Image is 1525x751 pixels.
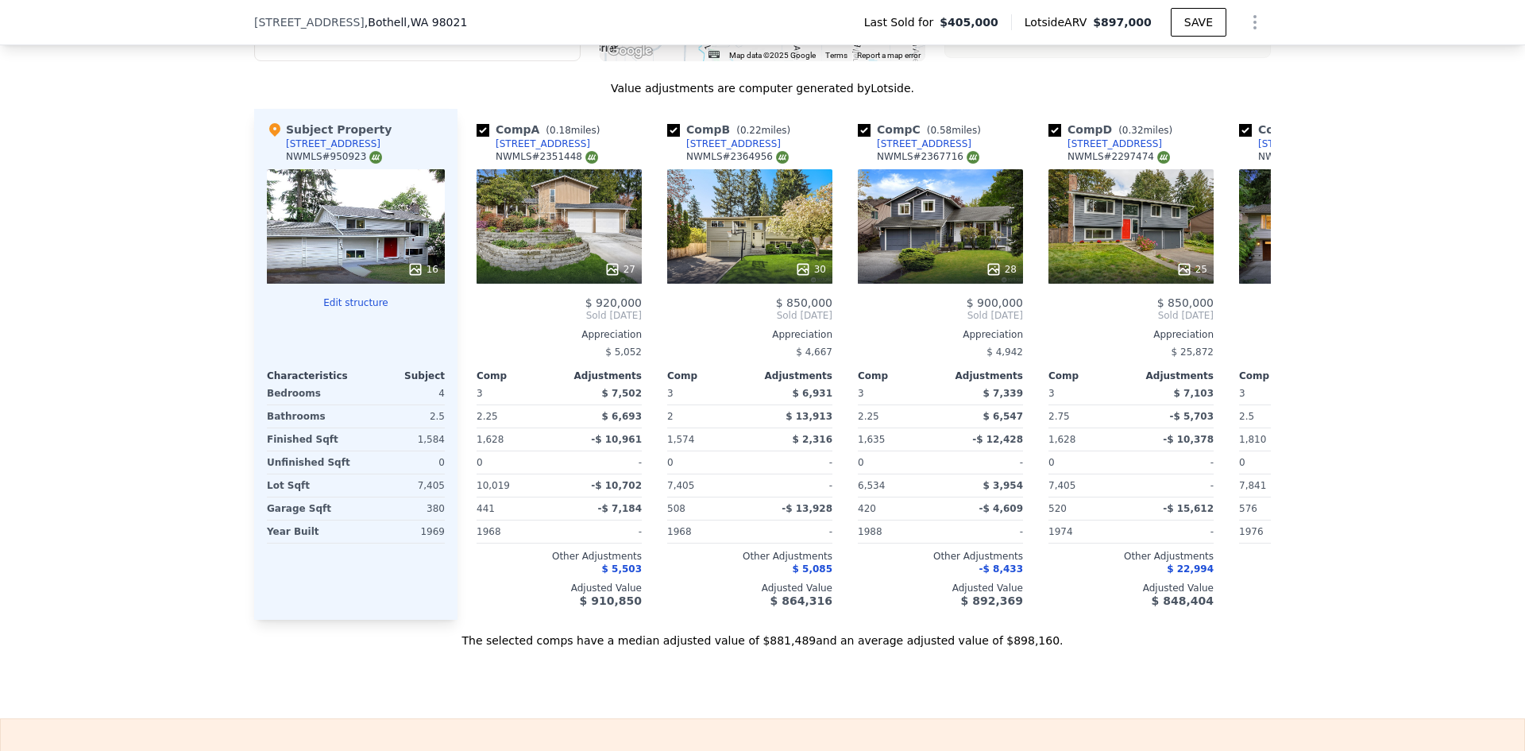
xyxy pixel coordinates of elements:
[477,137,590,150] a: [STREET_ADDRESS]
[1048,521,1128,543] div: 1974
[1239,582,1404,594] div: Adjusted Value
[477,550,642,563] div: Other Adjustments
[1134,451,1214,474] div: -
[477,503,495,514] span: 441
[1048,503,1067,514] span: 520
[477,370,559,382] div: Comp
[496,150,598,164] div: NWMLS # 2351448
[1157,296,1214,309] span: $ 850,000
[1239,309,1404,322] span: Sold [DATE]
[559,370,642,382] div: Adjustments
[930,125,952,136] span: 0.58
[986,261,1017,277] div: 28
[267,497,353,520] div: Garage Sqft
[796,346,832,358] span: $ 4,667
[359,428,445,451] div: 1,584
[359,497,445,520] div: 380
[967,151,979,164] img: NWMLS Logo
[591,480,642,491] span: -$ 10,702
[1171,8,1226,37] button: SAVE
[477,388,483,399] span: 3
[1048,405,1128,428] div: 2.75
[1048,582,1214,594] div: Adjusted Value
[1170,411,1214,422] span: -$ 5,703
[602,388,642,399] span: $ 7,502
[477,122,606,137] div: Comp A
[858,370,940,382] div: Comp
[858,521,937,543] div: 1988
[267,382,353,405] div: Bedrooms
[667,309,832,322] span: Sold [DATE]
[753,521,832,543] div: -
[686,150,789,164] div: NWMLS # 2364956
[267,428,353,451] div: Finished Sqft
[477,405,556,428] div: 2.25
[286,137,380,150] div: [STREET_ADDRESS]
[356,370,445,382] div: Subject
[750,370,832,382] div: Adjustments
[1134,474,1214,497] div: -
[667,582,832,594] div: Adjusted Value
[602,563,642,575] span: $ 5,503
[286,150,382,164] div: NWMLS # 950923
[369,151,382,164] img: NWMLS Logo
[477,582,642,594] div: Adjusted Value
[1025,14,1093,30] span: Lotside ARV
[359,474,445,497] div: 7,405
[562,451,642,474] div: -
[858,309,1023,322] span: Sold [DATE]
[740,125,762,136] span: 0.22
[858,137,971,150] a: [STREET_ADDRESS]
[983,388,1023,399] span: $ 7,339
[858,457,864,468] span: 0
[729,51,816,60] span: Map data ©2025 Google
[477,480,510,491] span: 10,019
[667,434,694,445] span: 1,574
[1258,150,1361,164] div: NWMLS # 2288323
[753,451,832,474] div: -
[983,411,1023,422] span: $ 6,547
[267,521,353,543] div: Year Built
[1048,309,1214,322] span: Sold [DATE]
[598,503,642,514] span: -$ 7,184
[667,457,674,468] span: 0
[1048,388,1055,399] span: 3
[1067,150,1170,164] div: NWMLS # 2297474
[267,122,392,137] div: Subject Property
[359,405,445,428] div: 2.5
[1093,16,1152,29] span: $897,000
[667,480,694,491] span: 7,405
[686,137,781,150] div: [STREET_ADDRESS]
[1239,457,1245,468] span: 0
[1152,594,1214,607] span: $ 848,404
[1048,137,1162,150] a: [STREET_ADDRESS]
[877,150,979,164] div: NWMLS # 2367716
[1048,122,1179,137] div: Comp D
[267,474,353,497] div: Lot Sqft
[1163,434,1214,445] span: -$ 10,378
[407,261,438,277] div: 16
[776,296,832,309] span: $ 850,000
[1239,550,1404,563] div: Other Adjustments
[667,370,750,382] div: Comp
[254,14,365,30] span: [STREET_ADDRESS]
[967,296,1023,309] span: $ 900,000
[667,328,832,341] div: Appreciation
[477,328,642,341] div: Appreciation
[254,80,1271,96] div: Value adjustments are computer generated by Lotside .
[940,14,998,30] span: $405,000
[1258,137,1423,150] div: [STREET_ADDRESS][PERSON_NAME]
[1048,550,1214,563] div: Other Adjustments
[786,411,832,422] span: $ 13,913
[359,521,445,543] div: 1969
[1239,521,1318,543] div: 1976
[1131,370,1214,382] div: Adjustments
[877,137,971,150] div: [STREET_ADDRESS]
[793,388,832,399] span: $ 6,931
[667,521,747,543] div: 1968
[979,503,1023,514] span: -$ 4,609
[667,388,674,399] span: 3
[359,382,445,405] div: 4
[477,434,504,445] span: 1,628
[858,405,937,428] div: 2.25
